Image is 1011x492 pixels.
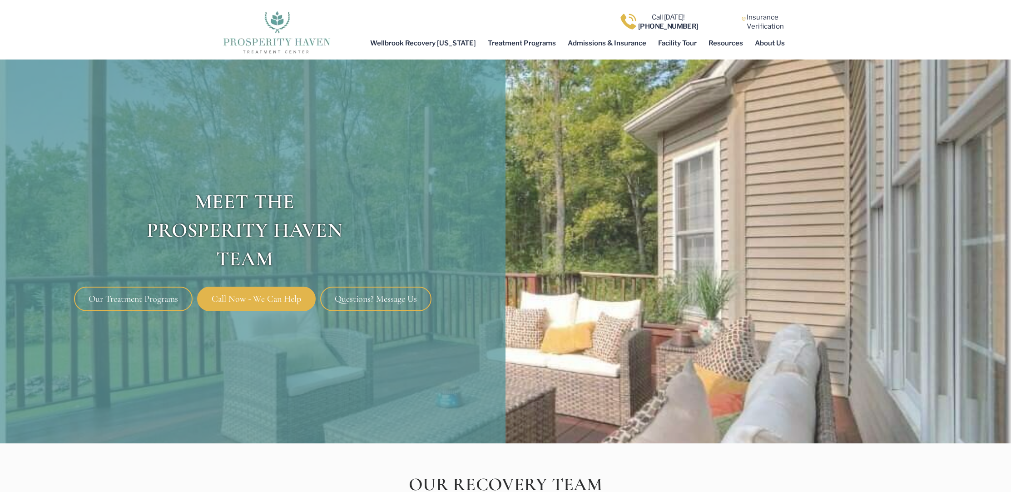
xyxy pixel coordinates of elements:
img: Learn how Prosperity Haven, a verified substance abuse center can help you overcome your addiction [742,17,746,21]
a: Wellbrook Recovery [US_STATE] [364,33,482,54]
a: About Us [749,33,791,54]
img: The logo for Prosperity Haven Addiction Recovery Center. [220,9,333,54]
span: Questions? Message Us [335,294,417,303]
span: Call Now - We Can Help [212,294,301,303]
a: Resources [703,33,749,54]
a: Treatment Programs [482,33,562,54]
a: Facility Tour [652,33,703,54]
span: Our Treatment Programs [89,294,178,303]
a: Our Treatment Programs [74,287,193,311]
a: Questions? Message Us [320,287,431,311]
a: Call [DATE]![PHONE_NUMBER] [638,13,699,30]
a: Call Now - We Can Help [197,287,316,311]
b: [PHONE_NUMBER] [638,22,699,30]
a: Admissions & Insurance [562,33,652,54]
a: InsuranceVerification [747,13,784,30]
img: Call one of Prosperity Haven's dedicated counselors today so we can help you overcome addiction [619,13,637,30]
